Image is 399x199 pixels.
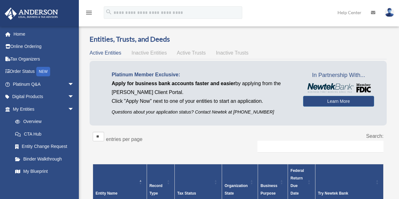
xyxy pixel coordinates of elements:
p: by applying from the [PERSON_NAME] Client Portal. [112,79,294,97]
a: Tax Due Dates [9,178,80,190]
a: Home [4,28,84,40]
a: Tax Organizers [4,53,84,65]
div: Try Newtek Bank [318,190,374,197]
p: Click "Apply Now" next to one of your entities to start an application. [112,97,294,106]
a: Learn More [303,96,374,107]
a: CTA Hub [9,128,80,140]
span: Business Purpose [261,184,277,196]
div: NEW [36,67,50,76]
span: Tax Status [177,191,196,196]
p: Platinum Member Exclusive: [112,70,294,79]
i: search [105,9,112,15]
img: NewtekBankLogoSM.png [306,83,371,93]
a: Entity Change Request [9,140,80,153]
a: Order StatusNEW [4,65,84,78]
span: Inactive Entities [132,50,167,56]
span: Active Trusts [177,50,206,56]
a: My Blueprint [9,165,80,178]
span: arrow_drop_down [68,91,80,103]
label: entries per page [106,137,143,142]
a: Platinum Q&Aarrow_drop_down [4,78,84,91]
span: Entity Name [96,191,117,196]
a: My Entitiesarrow_drop_down [4,103,80,115]
span: Active Entities [90,50,121,56]
span: Organization State [225,184,248,196]
img: User Pic [385,8,394,17]
span: Inactive Trusts [216,50,249,56]
label: Search: [366,133,384,139]
i: menu [85,9,93,16]
a: Overview [9,115,77,128]
span: Federal Return Due Date [290,168,304,196]
span: Apply for business bank accounts faster and easier [112,81,235,86]
a: menu [85,11,93,16]
span: arrow_drop_down [68,103,80,116]
span: In Partnership With... [303,70,374,80]
p: Questions about your application status? Contact Newtek at [PHONE_NUMBER] [112,108,294,116]
img: Anderson Advisors Platinum Portal [3,8,60,20]
a: Digital Productsarrow_drop_down [4,91,84,103]
h3: Entities, Trusts, and Deeds [90,34,387,44]
span: arrow_drop_down [68,78,80,91]
a: Online Ordering [4,40,84,53]
span: Record Type [150,184,162,196]
a: Binder Walkthrough [9,153,80,165]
